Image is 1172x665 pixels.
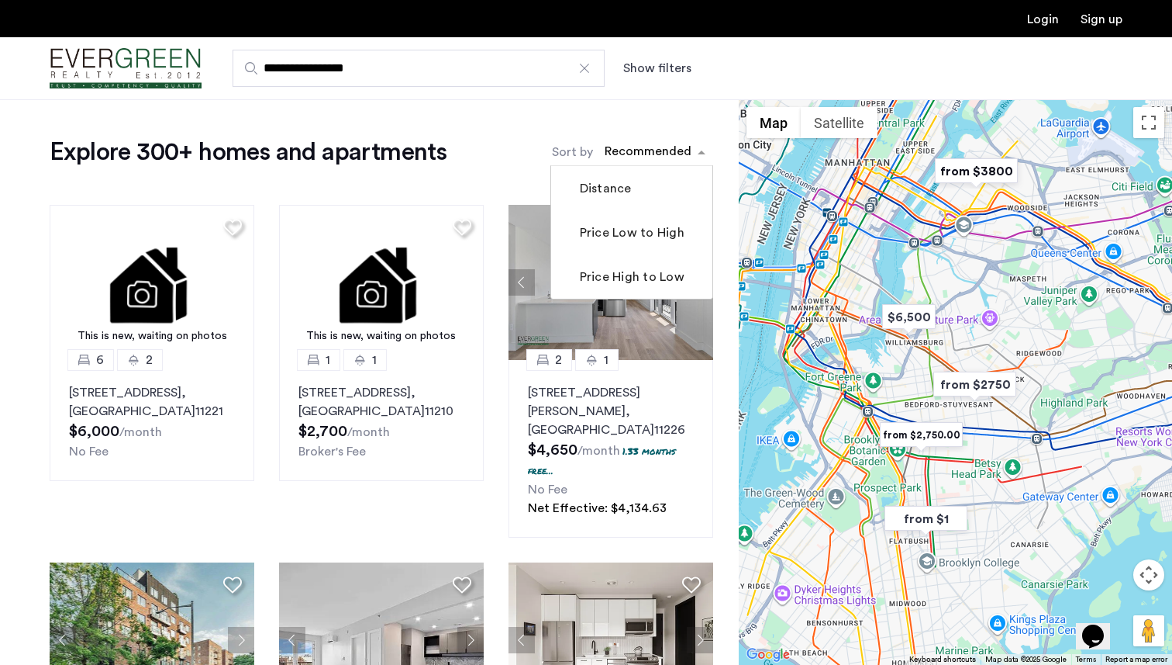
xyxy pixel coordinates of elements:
[801,107,877,138] button: Show satellite imagery
[298,383,464,421] p: [STREET_ADDRESS] 11210
[50,360,254,481] a: 62[STREET_ADDRESS], [GEOGRAPHIC_DATA]11221No Fee
[50,40,202,98] a: Cazamio Logo
[508,269,535,296] button: Previous apartment
[874,417,969,452] div: from $2,750.00
[69,424,119,439] span: $6,000
[876,300,942,334] div: $6,500
[528,483,567,496] span: No Fee
[746,107,801,138] button: Show street map
[1133,107,1164,138] button: Toggle fullscreen view
[96,351,104,369] span: 6
[50,205,254,360] a: This is new, waiting on photos
[508,360,713,538] a: 21[STREET_ADDRESS][PERSON_NAME], [GEOGRAPHIC_DATA]112261.33 months free...No FeeNet Effective: $4...
[604,351,608,369] span: 1
[909,654,976,665] button: Keyboard shortcuts
[287,328,476,345] div: This is new, waiting on photos
[552,143,593,161] label: Sort by
[508,205,713,360] img: 66a1adb6-6608-43dd-a245-dc7333f8b390_638824126198252652.jpeg
[577,179,632,198] label: Distance
[457,627,484,653] button: Next apartment
[279,205,484,360] a: This is new, waiting on photos
[279,627,305,653] button: Previous apartment
[298,445,366,458] span: Broker's Fee
[528,383,694,439] p: [STREET_ADDRESS][PERSON_NAME] 11226
[602,142,691,165] div: Recommended
[508,627,535,653] button: Previous apartment
[597,138,713,166] ng-select: sort-apartment
[146,351,153,369] span: 2
[743,645,794,665] a: Open this area in Google Maps (opens a new window)
[985,656,1067,663] span: Map data ©2025 Google
[50,627,76,653] button: Previous apartment
[1133,559,1164,591] button: Map camera controls
[1076,654,1096,665] a: Terms
[50,137,446,168] h1: Explore 300+ homes and apartments
[50,205,254,360] img: 1.gif
[119,426,162,438] sub: /month
[927,367,1022,402] div: from $2750
[1076,603,1125,649] iframe: chat widget
[743,645,794,665] img: Google
[623,59,691,78] button: Show or hide filters
[555,351,562,369] span: 2
[228,627,254,653] button: Next apartment
[528,445,676,477] p: 1.33 months free...
[550,165,713,300] ng-dropdown-panel: Options list
[878,501,974,536] div: from $1
[279,360,484,481] a: 11[STREET_ADDRESS], [GEOGRAPHIC_DATA]11210Broker's Fee
[372,351,377,369] span: 1
[347,426,390,438] sub: /month
[1081,13,1122,26] a: Registration
[326,351,330,369] span: 1
[50,40,202,98] img: logo
[528,502,667,514] span: Net Effective: $4,134.63
[279,205,484,360] img: 1.gif
[929,154,1024,189] div: from $3800
[1027,13,1059,26] a: Login
[298,424,347,439] span: $2,700
[1105,654,1167,665] a: Report a map error
[69,383,235,421] p: [STREET_ADDRESS] 11221
[577,268,684,286] label: Price High to Low
[577,445,620,457] sub: /month
[233,50,605,87] input: Apartment Search
[69,445,109,458] span: No Fee
[57,328,246,345] div: This is new, waiting on photos
[577,223,684,242] label: Price Low to High
[1133,615,1164,646] button: Drag Pegman onto the map to open Street View
[687,627,713,653] button: Next apartment
[528,442,577,458] span: $4,650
